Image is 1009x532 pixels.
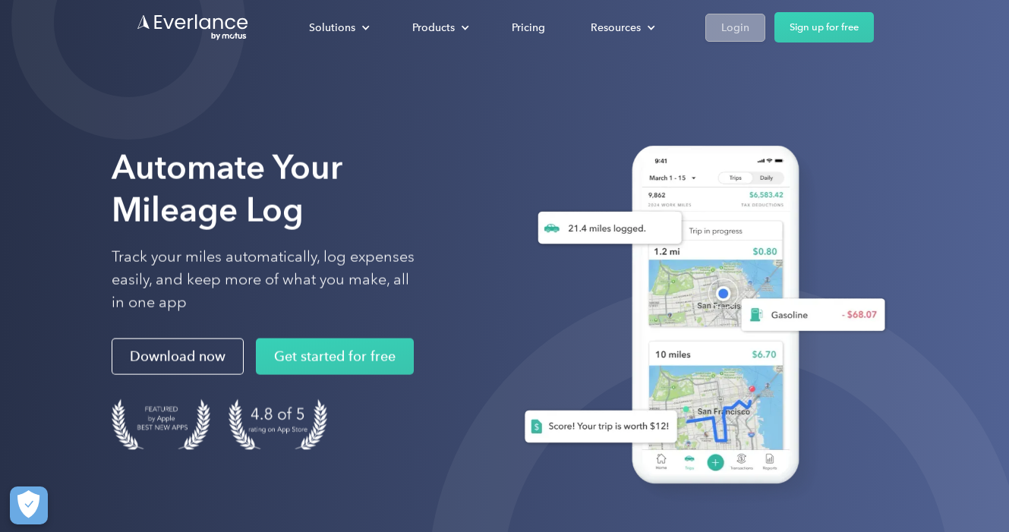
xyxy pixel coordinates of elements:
p: Track your miles automatically, log expenses easily, and keep more of what you make, all in one app [112,246,415,314]
strong: Automate Your Mileage Log [112,147,342,230]
div: Products [397,14,481,41]
div: Solutions [294,14,382,41]
div: Resources [575,14,667,41]
div: Solutions [309,18,355,37]
a: Go to homepage [136,13,250,42]
img: Badge for Featured by Apple Best New Apps [112,399,210,450]
div: Resources [591,18,641,37]
a: Download now [112,338,244,375]
div: Products [412,18,455,37]
img: 4.9 out of 5 stars on the app store [229,399,327,450]
a: Pricing [497,14,560,41]
a: Login [705,14,765,42]
img: Everlance, mileage tracker app, expense tracking app [500,130,897,506]
button: Cookies Settings [10,486,48,524]
a: Sign up for free [774,12,874,42]
div: Login [721,18,749,37]
a: Get started for free [256,338,414,375]
div: Pricing [512,18,545,37]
